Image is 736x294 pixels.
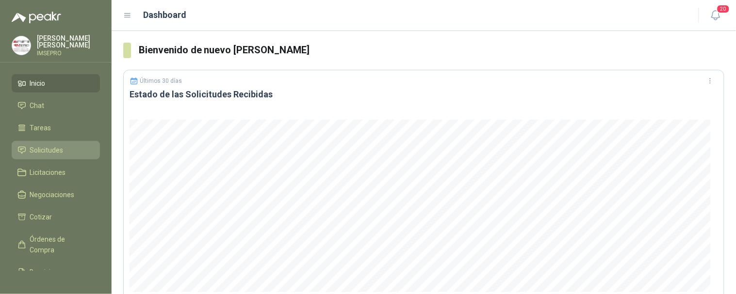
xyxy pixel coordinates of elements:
a: Órdenes de Compra [12,230,100,259]
span: Tareas [30,123,51,133]
img: Company Logo [12,36,31,55]
a: Cotizar [12,208,100,226]
a: Solicitudes [12,141,100,159]
a: Tareas [12,119,100,137]
span: Cotizar [30,212,52,222]
span: Remisiones [30,267,66,278]
a: Licitaciones [12,163,100,182]
h1: Dashboard [144,8,187,22]
a: Chat [12,96,100,115]
a: Inicio [12,74,100,93]
a: Remisiones [12,263,100,281]
p: IMSEPRO [37,50,100,56]
p: [PERSON_NAME] [PERSON_NAME] [37,35,100,48]
h3: Estado de las Solicitudes Recibidas [130,89,718,100]
span: Chat [30,100,45,111]
img: Logo peakr [12,12,61,23]
span: Negociaciones [30,189,75,200]
span: Órdenes de Compra [30,234,91,255]
span: Solicitudes [30,145,64,155]
span: Licitaciones [30,167,66,178]
a: Negociaciones [12,186,100,204]
span: 20 [717,4,730,14]
h3: Bienvenido de nuevo [PERSON_NAME] [139,43,724,58]
p: Últimos 30 días [140,77,182,84]
button: 20 [707,7,724,24]
span: Inicio [30,78,46,89]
